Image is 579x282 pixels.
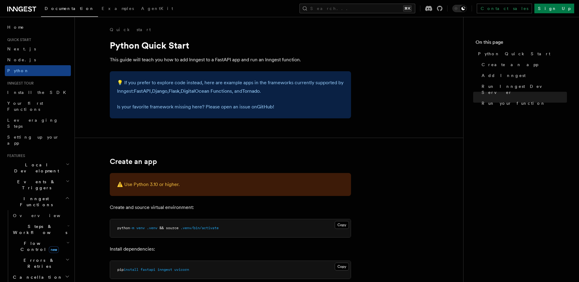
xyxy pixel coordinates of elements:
[478,51,550,57] span: Python Quick Start
[534,4,574,13] a: Sign Up
[134,88,151,94] a: FastAPI
[11,223,67,236] span: Steps & Workflows
[5,159,71,176] button: Local Development
[7,24,24,30] span: Home
[479,70,567,81] a: Add Inngest
[5,43,71,54] a: Next.js
[482,100,546,106] span: Run your function
[7,90,70,95] span: Install the SDK
[102,6,134,11] span: Examples
[157,268,172,272] span: inngest
[98,2,138,16] a: Examples
[136,226,145,230] span: venv
[169,88,179,94] a: Flask
[5,37,31,42] span: Quick start
[5,179,66,191] span: Events & Triggers
[117,79,344,95] p: 💡 If you prefer to explore code instead, here are example apps in the frameworks currently suppor...
[13,213,75,218] span: Overview
[7,46,36,51] span: Next.js
[147,226,157,230] span: .venv
[5,132,71,149] a: Setting up your app
[160,226,164,230] span: &&
[452,5,467,12] button: Toggle dark mode
[110,245,351,253] p: Install dependencies:
[482,62,538,68] span: Create an app
[11,257,65,269] span: Errors & Retries
[479,98,567,109] a: Run your function
[11,274,63,280] span: Cancellation
[482,83,567,95] span: Run Inngest Dev Server
[476,39,567,48] h4: On this page
[117,226,130,230] span: python
[7,135,59,146] span: Setting up your app
[403,5,412,11] kbd: ⌘K
[11,221,71,238] button: Steps & Workflows
[7,68,29,73] span: Python
[49,246,59,253] span: new
[11,238,71,255] button: Flow Controlnew
[7,118,58,129] span: Leveraging Steps
[181,88,232,94] a: DigitalOcean Functions
[110,56,351,64] p: This guide will teach you how to add Inngest to a FastAPI app and run an Inngest function.
[130,226,134,230] span: -m
[152,88,167,94] a: Django
[141,268,155,272] span: fastapi
[7,57,36,62] span: Node.js
[45,6,94,11] span: Documentation
[110,203,351,212] p: Create and source virtual environment:
[7,101,43,112] span: Your first Functions
[117,268,124,272] span: pip
[11,240,66,252] span: Flow Control
[11,210,71,221] a: Overview
[110,157,157,166] a: Create an app
[174,268,189,272] span: uvicorn
[138,2,177,16] a: AgentKit
[5,22,71,33] a: Home
[181,226,219,230] span: .venv/bin/activate
[257,104,273,110] a: GitHub
[335,263,349,271] button: Copy
[117,180,344,189] p: ⚠️ Use Python 3.10 or higher.
[11,255,71,272] button: Errors & Retries
[110,27,151,33] a: Quick start
[5,176,71,193] button: Events & Triggers
[479,59,567,70] a: Create an app
[482,72,526,79] span: Add Inngest
[5,98,71,115] a: Your first Functions
[477,4,532,13] a: Contact sales
[5,115,71,132] a: Leveraging Steps
[479,81,567,98] a: Run Inngest Dev Server
[5,54,71,65] a: Node.js
[41,2,98,17] a: Documentation
[335,221,349,229] button: Copy
[5,196,65,208] span: Inngest Functions
[242,88,260,94] a: Tornado
[166,226,179,230] span: source
[5,193,71,210] button: Inngest Functions
[5,87,71,98] a: Install the SDK
[5,81,34,86] span: Inngest tour
[110,40,351,51] h1: Python Quick Start
[5,162,66,174] span: Local Development
[299,4,415,13] button: Search...⌘K
[5,153,25,158] span: Features
[117,103,344,111] p: Is your favorite framework missing here? Please open an issue on !
[141,6,173,11] span: AgentKit
[124,268,138,272] span: install
[5,65,71,76] a: Python
[476,48,567,59] a: Python Quick Start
